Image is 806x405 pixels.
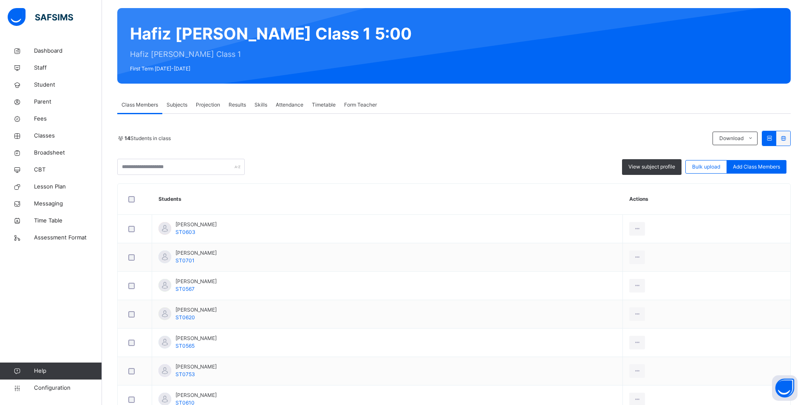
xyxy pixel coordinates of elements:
[34,233,102,242] span: Assessment Format
[255,101,267,109] span: Skills
[34,367,102,375] span: Help
[34,81,102,89] span: Student
[175,343,195,349] span: ST0565
[175,257,195,264] span: ST0701
[175,278,217,285] span: [PERSON_NAME]
[167,101,187,109] span: Subjects
[175,363,217,371] span: [PERSON_NAME]
[34,217,102,225] span: Time Table
[8,8,73,26] img: safsims
[34,47,102,55] span: Dashboard
[175,391,217,399] span: [PERSON_NAME]
[34,132,102,140] span: Classes
[229,101,246,109] span: Results
[175,371,195,377] span: ST0753
[124,135,130,141] b: 14
[175,221,217,228] span: [PERSON_NAME]
[124,135,171,142] span: Students in class
[34,166,102,174] span: CBT
[34,64,102,72] span: Staff
[34,183,102,191] span: Lesson Plan
[196,101,220,109] span: Projection
[175,306,217,314] span: [PERSON_NAME]
[175,229,195,235] span: ST0603
[34,115,102,123] span: Fees
[34,149,102,157] span: Broadsheet
[152,184,623,215] th: Students
[34,200,102,208] span: Messaging
[175,314,195,321] span: ST0620
[276,101,303,109] span: Attendance
[772,375,798,401] button: Open asap
[623,184,790,215] th: Actions
[344,101,377,109] span: Form Teacher
[719,135,744,142] span: Download
[733,163,780,171] span: Add Class Members
[122,101,158,109] span: Class Members
[175,286,195,292] span: ST0567
[34,98,102,106] span: Parent
[628,163,675,171] span: View subject profile
[175,335,217,342] span: [PERSON_NAME]
[175,249,217,257] span: [PERSON_NAME]
[692,163,720,171] span: Bulk upload
[34,384,102,392] span: Configuration
[312,101,336,109] span: Timetable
